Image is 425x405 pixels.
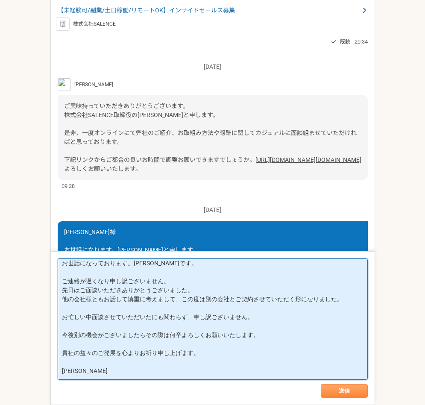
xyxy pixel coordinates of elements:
[58,78,70,91] img: unnamed.png
[321,384,368,398] button: 送信
[58,205,368,214] p: [DATE]
[340,37,350,47] span: 既読
[73,20,116,28] p: 株式会社SALENCE
[74,81,113,88] span: [PERSON_NAME]
[62,182,75,190] span: 09:28
[64,229,259,316] span: [PERSON_NAME]様 お世話になります。[PERSON_NAME]と申します。 ご連絡いただきありがとうございます。 頂いたリンクより[DATE]17:00~17:30に面談を組ませてい...
[64,165,141,172] span: よろしくお願いいたします。
[56,17,70,31] img: default_org_logo-42cde973f59100197ec2c8e796e4974ac8490bb5b08a0eb061ff975e4574aa76.png
[58,6,359,15] span: 【未経験可/副業/土日稼働/リモートOK】インサイドセールス募集
[58,62,368,71] p: [DATE]
[355,38,368,46] span: 20:34
[58,258,368,380] textarea: [PERSON_NAME]様 お世話になっております。[PERSON_NAME]です。 ご連絡が遅くなり申し訳ございません。 先日はご面談いただきありがとうございました。 他の会社様ともお話して...
[255,156,361,163] a: [URL][DOMAIN_NAME][DOMAIN_NAME]
[64,103,357,163] span: ご興味持っていただきありがとうございます。 株式会社SALENCE取締役の[PERSON_NAME]と申します。 是非、一度オンラインにて弊社のご紹介、お取組み方法や報酬に関してカジュアルに面談...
